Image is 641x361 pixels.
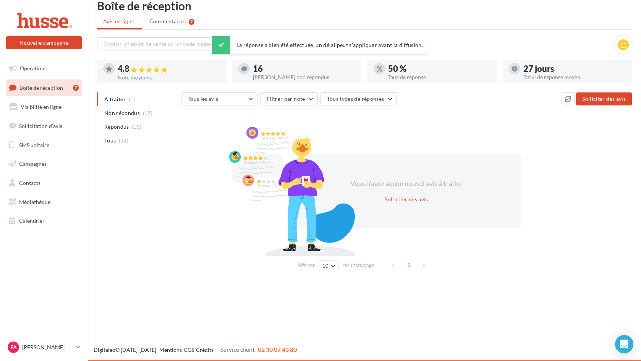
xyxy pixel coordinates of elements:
span: Non répondus [104,109,140,117]
span: Opérations [20,65,47,71]
a: Crédits [196,346,214,353]
span: (17) [143,110,152,116]
div: 16 [253,65,355,73]
a: CGS [184,346,194,353]
span: Visibilité en ligne [21,104,62,110]
span: Service client [220,346,255,353]
p: [PERSON_NAME] [22,343,73,351]
span: SMS unitaire [19,141,49,148]
span: Calendrier [19,217,45,224]
a: Sollicitation d'avis [5,118,83,134]
a: Contacts [5,175,83,191]
span: 02 30 07 43 80 [258,346,297,353]
div: [PERSON_NAME] non répondus [253,74,355,80]
button: Solliciter des avis [382,195,431,204]
span: Répondus [104,123,129,131]
div: Open Intercom Messenger [615,335,633,353]
span: Commentaires [149,18,186,25]
a: Calendrier [5,213,83,229]
button: Tous types de réponses [320,92,397,105]
span: Tous types de réponses [327,96,384,102]
button: Solliciter des avis [576,92,632,105]
span: Sollicitation d'avis [19,123,62,129]
span: © [DATE]-[DATE] - - - [94,346,297,353]
span: (32) [119,138,128,144]
button: Tous les avis [181,92,257,105]
a: Visibilité en ligne [5,99,83,115]
a: SMS unitaire [5,137,83,153]
div: 50 % [388,65,490,73]
a: Médiathèque [5,194,83,210]
span: (15) [132,124,141,130]
span: Contacts [19,180,40,186]
button: Filtrer par note [260,92,318,105]
a: Mentions [159,346,182,353]
span: Tous [104,137,116,144]
button: Choisir un point de vente ou un code magasin [97,37,231,50]
button: 10 [319,261,338,271]
span: FA [10,343,17,351]
button: Nouvelle campagne [6,36,82,49]
a: Boîte de réception7 [5,79,83,96]
span: 10 [322,263,329,269]
a: Campagnes [5,156,83,172]
div: 7 [189,19,194,25]
div: Délai de réponse moyen [523,74,626,80]
span: Choisir un point de vente ou un code magasin [104,40,217,47]
div: 7 [73,85,79,91]
a: FA [PERSON_NAME] [6,340,82,355]
span: résultats/page [343,262,374,269]
span: Tous les avis [188,96,219,102]
a: Opérations [5,60,83,76]
span: Médiathèque [19,199,50,205]
div: La réponse a bien été effectuée, un délai peut s’appliquer avant la diffusion. [212,36,429,54]
span: Boîte de réception [19,84,63,91]
a: Digitaleo [94,346,115,353]
div: Note moyenne [118,75,220,80]
div: Taux de réponse [388,74,490,80]
span: Campagnes [19,160,47,167]
span: Afficher [298,262,315,269]
div: Vous n'avez aucun nouvel avis à traiter [341,179,472,189]
div: 27 jours [523,65,626,73]
div: 4.8 [118,65,220,73]
span: 1 [403,259,415,271]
